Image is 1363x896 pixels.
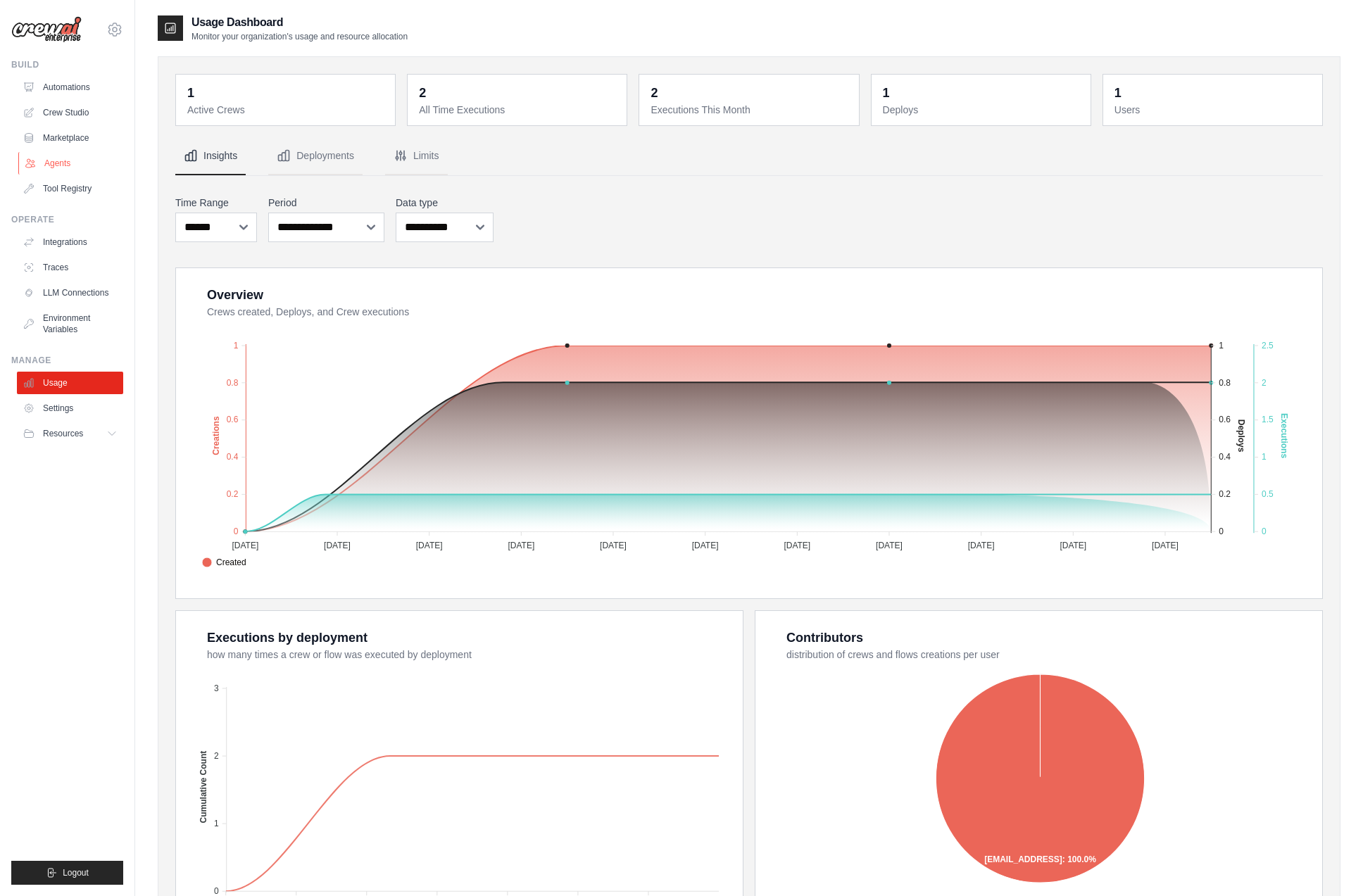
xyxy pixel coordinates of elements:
[1262,452,1267,462] tspan: 1
[419,83,426,103] div: 2
[227,452,239,462] tspan: 0.4
[199,751,208,824] text: Cumulative Count
[207,285,263,305] div: Overview
[214,819,219,828] tspan: 1
[17,307,123,341] a: Environment Variables
[11,861,123,885] button: Logout
[17,422,123,445] button: Resources
[508,541,534,550] tspan: [DATE]
[1236,419,1246,453] text: Deploys
[883,103,1082,117] dt: Deploys
[1279,413,1289,458] text: Executions
[191,31,408,42] p: Monitor your organization's usage and resource allocation
[227,489,239,499] tspan: 0.2
[232,541,258,550] tspan: [DATE]
[63,867,89,878] span: Logout
[207,305,1305,319] dt: Crews created, Deploys, and Crew executions
[786,628,863,648] div: Contributors
[11,355,123,366] div: Manage
[1219,489,1231,499] tspan: 0.2
[1262,489,1274,499] tspan: 0.5
[11,16,82,43] img: Logo
[786,648,1305,662] dt: distribution of crews and flows creations per user
[268,196,384,210] label: Period
[268,137,363,175] button: Deployments
[883,83,890,103] div: 1
[234,341,239,351] tspan: 1
[18,152,125,175] a: Agents
[416,541,443,550] tspan: [DATE]
[1219,341,1224,351] tspan: 1
[17,101,123,124] a: Crew Studio
[396,196,494,210] label: Data type
[227,378,239,388] tspan: 0.8
[1114,103,1314,117] dt: Users
[651,83,658,103] div: 2
[17,76,123,99] a: Automations
[1219,378,1231,388] tspan: 0.8
[600,541,627,550] tspan: [DATE]
[17,127,123,149] a: Marketplace
[207,628,368,648] div: Executions by deployment
[234,526,239,536] tspan: 0
[227,415,239,424] tspan: 0.6
[385,137,448,175] button: Limits
[202,556,246,569] span: Created
[876,541,903,550] tspan: [DATE]
[17,231,123,253] a: Integrations
[1219,415,1231,424] tspan: 0.6
[191,14,408,31] h2: Usage Dashboard
[43,428,83,439] span: Resources
[187,103,387,117] dt: Active Crews
[419,103,618,117] dt: All Time Executions
[175,196,257,210] label: Time Range
[214,751,219,761] tspan: 2
[214,683,219,693] tspan: 3
[692,541,719,550] tspan: [DATE]
[968,541,995,550] tspan: [DATE]
[214,886,219,896] tspan: 0
[1219,452,1231,462] tspan: 0.4
[187,83,194,103] div: 1
[175,137,1323,175] nav: Tabs
[17,397,123,419] a: Settings
[1114,83,1122,103] div: 1
[651,103,850,117] dt: Executions This Month
[17,256,123,279] a: Traces
[784,541,810,550] tspan: [DATE]
[324,541,351,550] tspan: [DATE]
[175,137,246,175] button: Insights
[17,282,123,304] a: LLM Connections
[11,214,123,225] div: Operate
[1262,526,1267,536] tspan: 0
[1219,526,1224,536] tspan: 0
[1262,378,1267,388] tspan: 2
[1152,541,1179,550] tspan: [DATE]
[17,177,123,200] a: Tool Registry
[1262,341,1274,351] tspan: 2.5
[207,648,726,662] dt: how many times a crew or flow was executed by deployment
[1060,541,1086,550] tspan: [DATE]
[11,59,123,70] div: Build
[1262,415,1274,424] tspan: 1.5
[211,416,221,455] text: Creations
[17,372,123,394] a: Usage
